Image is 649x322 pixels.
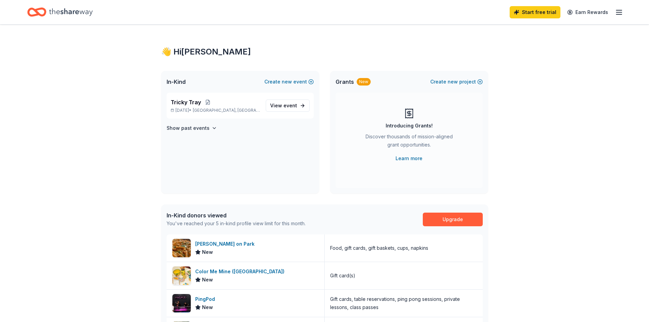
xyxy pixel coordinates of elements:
[167,219,306,228] div: You've reached your 5 in-kind profile view limit for this month.
[330,244,428,252] div: Food, gift cards, gift baskets, cups, napkins
[172,294,191,312] img: Image for PingPod
[195,240,257,248] div: [PERSON_NAME] on Park
[396,154,422,163] a: Learn more
[266,99,310,112] a: View event
[172,239,191,257] img: Image for Matera’s on Park
[167,124,217,132] button: Show past events
[330,295,477,311] div: Gift cards, table reservations, ping pong sessions, private lessons, class passes
[195,267,287,276] div: Color Me Mine ([GEOGRAPHIC_DATA])
[167,211,306,219] div: In-Kind donors viewed
[202,303,213,311] span: New
[172,266,191,285] img: Image for Color Me Mine (Ridgewood)
[423,213,483,226] a: Upgrade
[264,78,314,86] button: Createnewevent
[563,6,612,18] a: Earn Rewards
[27,4,93,20] a: Home
[386,122,433,130] div: Introducing Grants!
[510,6,560,18] a: Start free trial
[448,78,458,86] span: new
[283,103,297,108] span: event
[161,46,488,57] div: 👋 Hi [PERSON_NAME]
[282,78,292,86] span: new
[336,78,354,86] span: Grants
[357,78,371,86] div: New
[171,98,201,106] span: Tricky Tray
[193,108,260,113] span: [GEOGRAPHIC_DATA], [GEOGRAPHIC_DATA]
[202,276,213,284] span: New
[167,78,186,86] span: In-Kind
[330,272,355,280] div: Gift card(s)
[202,248,213,256] span: New
[195,295,218,303] div: PingPod
[171,108,260,113] p: [DATE] •
[270,102,297,110] span: View
[167,124,210,132] h4: Show past events
[430,78,483,86] button: Createnewproject
[363,133,455,152] div: Discover thousands of mission-aligned grant opportunities.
